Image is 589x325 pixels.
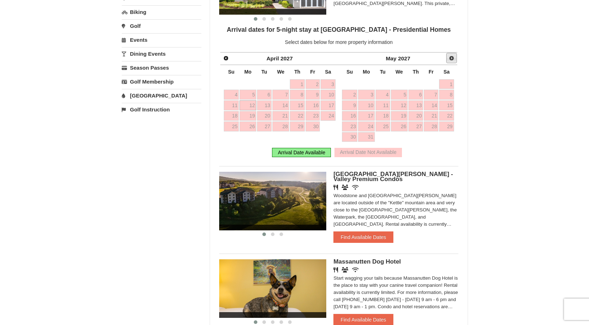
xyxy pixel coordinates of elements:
a: 17 [321,100,335,110]
a: 28 [424,121,438,131]
span: Prev [223,55,229,61]
a: 7 [272,90,290,100]
a: 3 [321,79,335,89]
a: 24 [358,121,375,131]
a: 9 [306,90,320,100]
a: 22 [439,111,454,121]
a: 24 [321,111,335,121]
a: 19 [240,111,256,121]
span: Tuesday [380,69,386,75]
a: 5 [240,90,256,100]
a: Golf Membership [122,75,201,88]
i: Restaurant [333,267,338,272]
a: 23 [342,121,357,131]
a: 13 [257,100,272,110]
a: 11 [376,100,390,110]
span: Monday [363,69,370,75]
a: 4 [224,90,239,100]
i: Wireless Internet (free) [352,267,359,272]
a: Events [122,33,201,46]
a: 30 [342,132,357,142]
a: 17 [358,111,375,121]
a: 27 [257,121,272,131]
span: May [386,55,397,61]
span: Wednesday [396,69,403,75]
a: 1 [439,79,454,89]
div: Arrival Date Available [272,148,331,157]
span: Sunday [228,69,235,75]
span: 2027 [281,55,293,61]
a: 2 [342,90,357,100]
a: 15 [290,100,304,110]
a: 2 [306,79,320,89]
span: Friday [429,69,434,75]
h4: Arrival dates for 5-night stay at [GEOGRAPHIC_DATA] - Presidential Homes [219,26,458,33]
a: 13 [408,100,423,110]
span: 2027 [398,55,410,61]
a: 16 [306,100,320,110]
a: Season Passes [122,61,201,74]
span: Next [449,55,454,61]
span: Wednesday [277,69,285,75]
a: 6 [257,90,272,100]
a: Biking [122,5,201,19]
a: 9 [342,100,357,110]
a: 20 [257,111,272,121]
a: 16 [342,111,357,121]
a: 3 [358,90,375,100]
button: Find Available Dates [333,231,393,243]
a: 7 [424,90,438,100]
a: 10 [321,90,335,100]
i: Banquet Facilities [342,185,348,190]
a: 18 [376,111,390,121]
i: Wireless Internet (free) [352,185,359,190]
span: Massanutten Dog Hotel [333,258,401,265]
a: 23 [306,111,320,121]
span: Monday [245,69,252,75]
a: 8 [290,90,304,100]
span: Thursday [294,69,300,75]
a: 11 [224,100,239,110]
a: 30 [306,121,320,131]
div: Start wagging your tails because Massanutten Dog Hotel is the place to stay with your canine trav... [333,275,458,310]
a: 31 [358,132,375,142]
a: 29 [290,121,304,131]
i: Restaurant [333,185,338,190]
span: Saturday [443,69,449,75]
span: Tuesday [261,69,267,75]
a: 5 [391,90,408,100]
a: 22 [290,111,304,121]
a: Golf Instruction [122,103,201,116]
a: 8 [439,90,454,100]
a: [GEOGRAPHIC_DATA] [122,89,201,102]
a: 25 [376,121,390,131]
a: 26 [240,121,256,131]
a: 6 [408,90,423,100]
a: 20 [408,111,423,121]
a: 15 [439,100,454,110]
a: 1 [290,79,304,89]
span: [GEOGRAPHIC_DATA][PERSON_NAME] - Valley Premium Condos [333,171,453,182]
a: 19 [391,111,408,121]
a: 29 [439,121,454,131]
a: Next [446,53,457,64]
div: Woodstone and [GEOGRAPHIC_DATA][PERSON_NAME] are located outside of the "Kettle" mountain area an... [333,192,458,228]
span: Thursday [413,69,419,75]
div: Arrival Date Not Available [334,148,402,157]
a: Golf [122,19,201,32]
a: 18 [224,111,239,121]
a: 4 [376,90,390,100]
a: 14 [424,100,438,110]
span: April [266,55,279,61]
a: 25 [224,121,239,131]
a: 21 [272,111,290,121]
a: Dining Events [122,47,201,60]
a: 21 [424,111,438,121]
i: Banquet Facilities [342,267,348,272]
a: 26 [391,121,408,131]
a: 28 [272,121,290,131]
a: 12 [391,100,408,110]
span: Select dates below for more property information [285,39,393,45]
a: Prev [221,53,231,63]
span: Saturday [325,69,331,75]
